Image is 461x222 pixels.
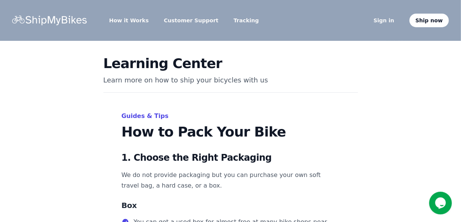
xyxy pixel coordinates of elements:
[231,15,262,26] a: Tracking
[429,192,453,214] iframe: chat widget
[122,170,340,191] p: We do not provide packaging but you can purchase your own soft travel bag, a hard case, or a box.
[122,124,340,140] h1: How to Pack Your Bike
[370,15,397,26] a: Sign in
[103,56,358,71] h2: Learning Center
[103,74,358,86] p: Learn more on how to ship your bicycles with us
[161,15,222,26] a: Customer Support
[122,111,340,121] p: Guides & Tips
[416,17,443,24] span: Ship now
[12,16,88,25] a: Home
[122,152,340,164] h2: 1. Choose the Right Packaging
[409,14,449,27] a: Ship now
[106,15,152,26] a: How it Works
[122,200,340,211] h3: Box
